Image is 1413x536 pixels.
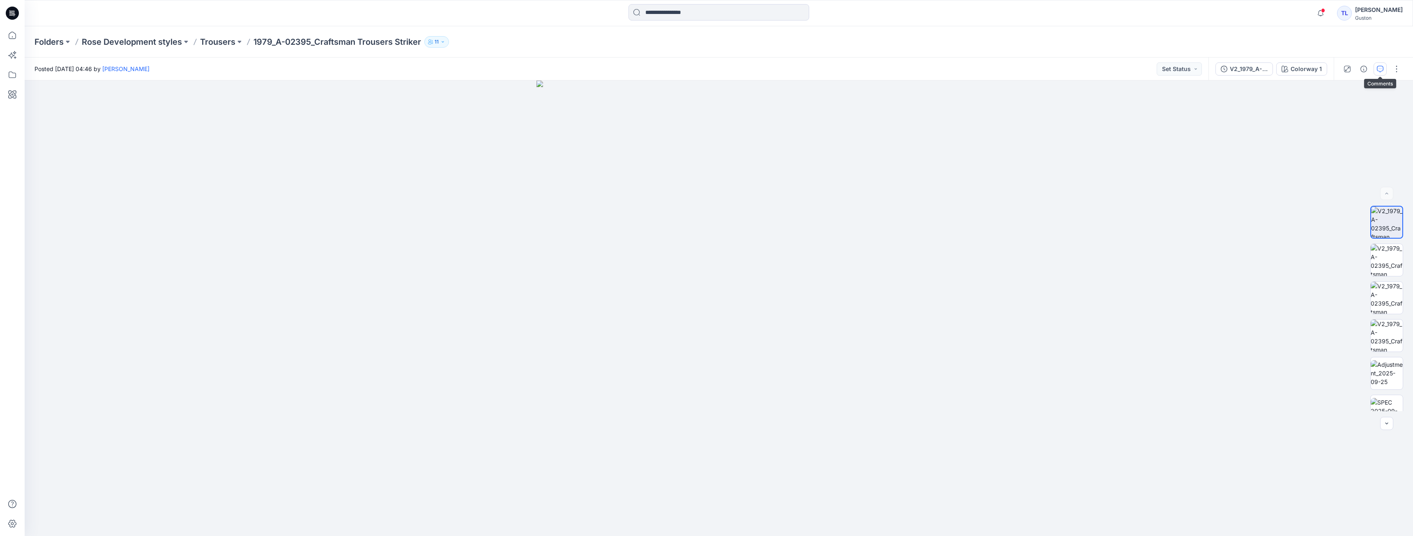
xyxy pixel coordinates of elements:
[200,36,235,48] a: Trousers
[1371,282,1403,314] img: V2_1979_A-02395_Craftsman Trousers Striker_Colorway 1_Left
[82,36,182,48] a: Rose Development styles
[435,37,439,46] p: 11
[253,36,421,48] p: 1979_A-02395_Craftsman Trousers Striker
[1371,320,1403,352] img: V2_1979_A-02395_Craftsman Trousers Striker_Colorway 1_Right
[1371,398,1403,424] img: SPEC 2025-09-26 095107
[536,81,901,536] img: eyJhbGciOiJIUzI1NiIsImtpZCI6IjAiLCJzbHQiOiJzZXMiLCJ0eXAiOiJKV1QifQ.eyJkYXRhIjp7InR5cGUiOiJzdG9yYW...
[102,65,150,72] a: [PERSON_NAME]
[424,36,449,48] button: 11
[1371,244,1403,276] img: V2_1979_A-02395_Craftsman Trousers Striker_Colorway 1_Back
[1357,62,1370,76] button: Details
[35,64,150,73] span: Posted [DATE] 04:46 by
[1215,62,1273,76] button: V2_1979_A-02395_Craftsman Trousers Striker
[1337,6,1352,21] div: TL
[35,36,64,48] a: Folders
[1355,5,1403,15] div: [PERSON_NAME]
[1276,62,1327,76] button: Colorway 1
[1291,64,1322,74] div: Colorway 1
[1355,15,1403,21] div: Guston
[1371,207,1402,238] img: V2_1979_A-02395_Craftsman Trousers Striker_Colorway 1_Front
[1230,64,1268,74] div: V2_1979_A-02395_Craftsman Trousers Striker
[1371,360,1403,386] img: Adjustment_2025-09-25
